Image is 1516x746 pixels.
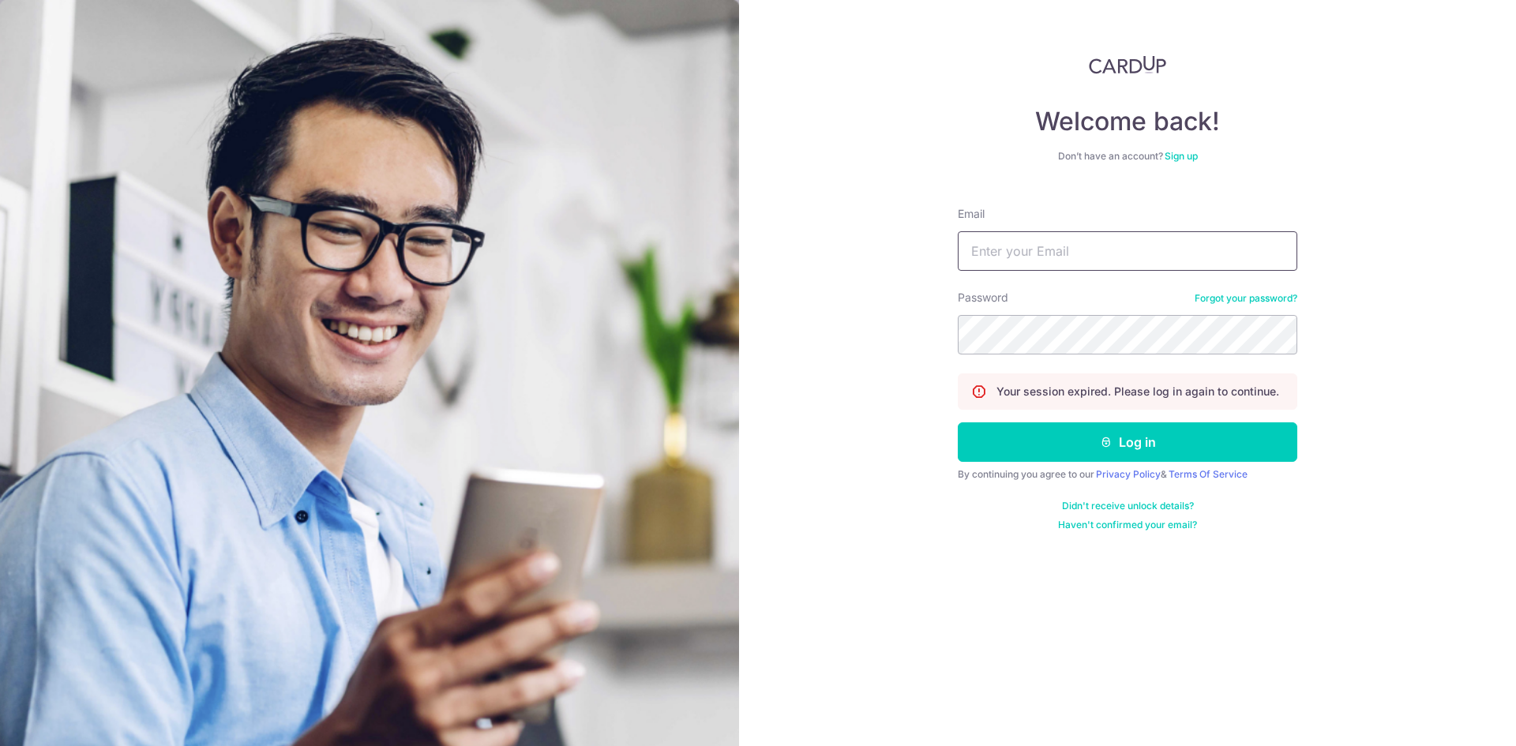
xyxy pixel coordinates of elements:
a: Sign up [1165,150,1198,162]
div: Don’t have an account? [958,150,1297,163]
a: Haven't confirmed your email? [1058,519,1197,531]
label: Email [958,206,985,222]
a: Privacy Policy [1096,468,1161,480]
a: Terms Of Service [1169,468,1248,480]
h4: Welcome back! [958,106,1297,137]
input: Enter your Email [958,231,1297,271]
a: Didn't receive unlock details? [1062,500,1194,512]
p: Your session expired. Please log in again to continue. [996,384,1279,399]
a: Forgot your password? [1195,292,1297,305]
div: By continuing you agree to our & [958,468,1297,481]
label: Password [958,290,1008,306]
button: Log in [958,422,1297,462]
img: CardUp Logo [1089,55,1166,74]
